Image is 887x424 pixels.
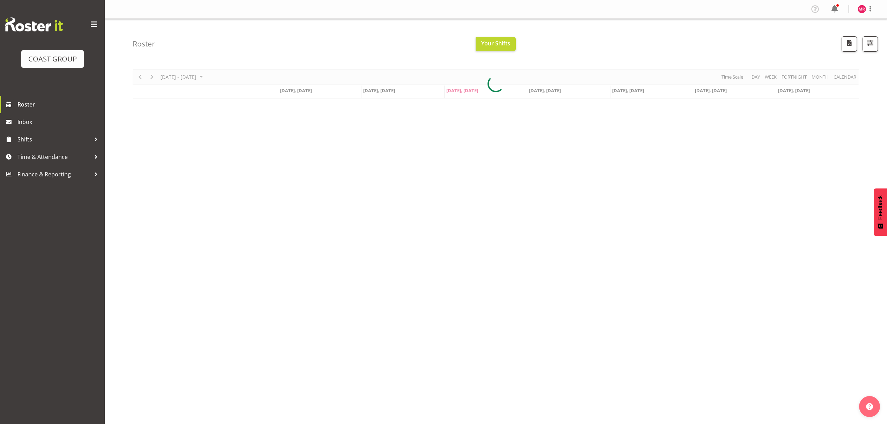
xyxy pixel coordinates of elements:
span: Your Shifts [481,39,510,47]
span: Roster [17,99,101,110]
span: Inbox [17,117,101,127]
button: Your Shifts [476,37,516,51]
img: Rosterit website logo [5,17,63,31]
img: help-xxl-2.png [866,403,873,410]
img: mathew-rolle10807.jpg [858,5,866,13]
button: Download a PDF of the roster according to the set date range. [842,36,857,52]
h4: Roster [133,40,155,48]
span: Finance & Reporting [17,169,91,180]
div: COAST GROUP [28,54,77,64]
span: Time & Attendance [17,152,91,162]
span: Shifts [17,134,91,145]
span: Feedback [877,195,884,220]
button: Feedback - Show survey [874,188,887,236]
button: Filter Shifts [863,36,878,52]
